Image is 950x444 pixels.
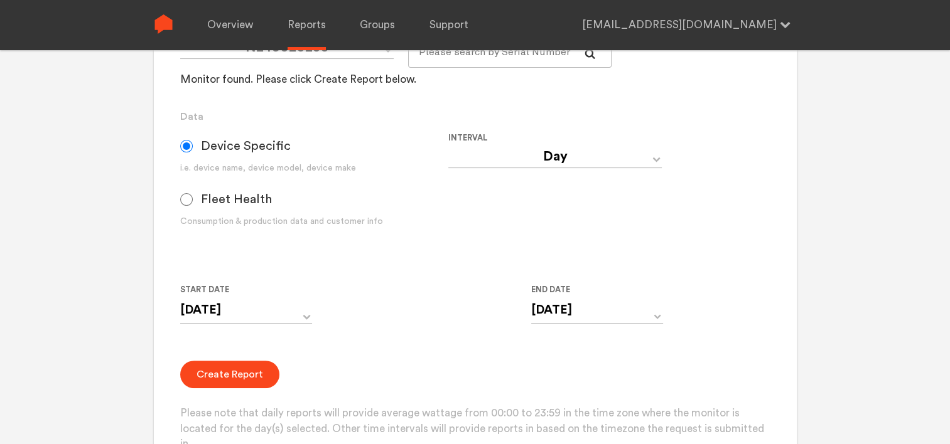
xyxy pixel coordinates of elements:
label: Interval [448,130,706,145]
label: End Date [531,282,653,297]
button: Create Report [180,361,279,388]
input: Please search by Serial Number [408,36,612,68]
span: Device Specific [201,139,291,154]
input: Fleet Health [180,193,193,206]
span: Fleet Health [201,192,272,207]
div: Monitor found. Please click Create Report below. [180,72,416,87]
div: i.e. device name, device model, device make [180,162,448,175]
input: Device Specific [180,140,193,152]
h3: Data [180,109,770,124]
img: Sense Logo [154,14,173,34]
div: Consumption & production data and customer info [180,215,448,228]
label: Start Date [180,282,302,297]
